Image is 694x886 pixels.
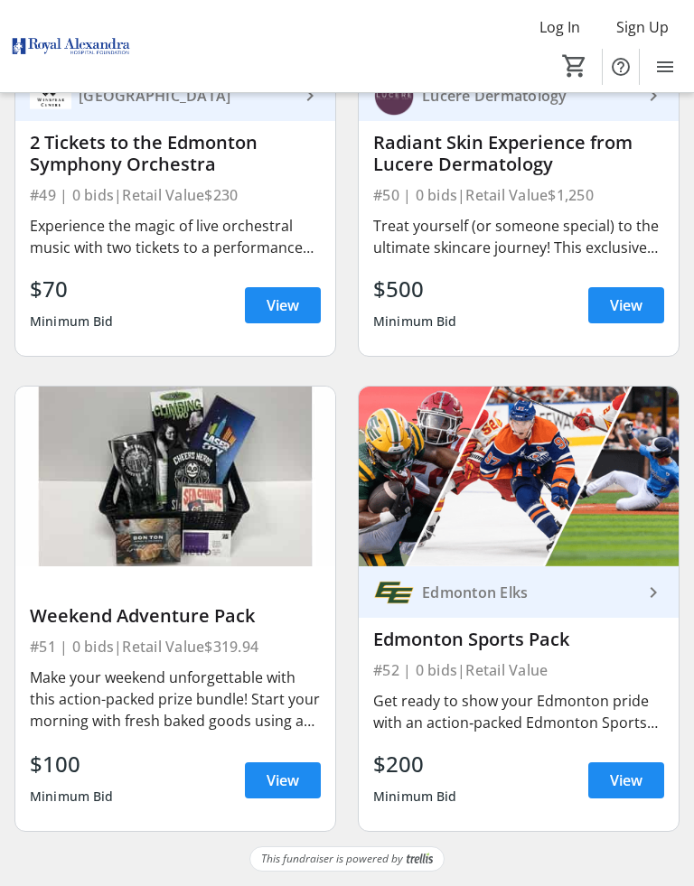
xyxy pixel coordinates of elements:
[299,85,321,107] mat-icon: keyboard_arrow_right
[373,305,457,338] div: Minimum Bid
[558,50,591,82] button: Cart
[30,215,321,258] div: Experience the magic of live orchestral music with two tickets to a performance by the Edmonton S...
[245,762,321,798] a: View
[30,667,321,732] div: Make your weekend unforgettable with this action-packed prize bundle! Start your morning with fre...
[373,690,664,733] div: Get ready to show your Edmonton pride with an action‑packed Edmonton Sports Pack—a dream for any ...
[588,762,664,798] a: View
[373,748,457,780] div: $200
[359,566,679,618] a: Edmonton ElksEdmonton Elks
[11,13,131,80] img: Royal Alexandra Hospital Foundation's Logo
[373,215,664,258] div: Treat yourself (or someone special) to the ultimate skincare journey! This exclusive package incl...
[359,387,679,566] img: Edmonton Sports Pack
[588,287,664,323] a: View
[616,16,669,38] span: Sign Up
[642,85,664,107] mat-icon: keyboard_arrow_right
[30,182,321,208] div: #49 | 0 bids | Retail Value $230
[647,49,683,85] button: Menu
[603,49,639,85] button: Help
[373,182,664,208] div: #50 | 0 bids | Retail Value $1,250
[610,769,642,791] span: View
[373,572,415,613] img: Edmonton Elks
[30,305,114,338] div: Minimum Bid
[15,70,335,121] a: Winspear Centre[GEOGRAPHIC_DATA]
[642,582,664,603] mat-icon: keyboard_arrow_right
[373,658,664,683] div: #52 | 0 bids | Retail Value
[359,70,679,121] a: Lucere DermatologyLucere Dermatology
[539,16,580,38] span: Log In
[415,87,642,105] div: Lucere Dermatology
[415,583,642,602] div: Edmonton Elks
[267,769,299,791] span: View
[71,87,299,105] div: [GEOGRAPHIC_DATA]
[15,387,335,566] img: Weekend Adventure Pack
[373,75,415,117] img: Lucere Dermatology
[30,132,321,175] div: 2 Tickets to the Edmonton Symphony Orchestra
[245,287,321,323] a: View
[602,13,683,42] button: Sign Up
[30,748,114,780] div: $100
[525,13,595,42] button: Log In
[610,294,642,316] span: View
[407,853,433,865] img: Trellis Logo
[30,634,321,659] div: #51 | 0 bids | Retail Value $319.94
[30,75,71,117] img: Winspear Centre
[267,294,299,316] span: View
[261,851,403,867] span: This fundraiser is powered by
[30,780,114,813] div: Minimum Bid
[373,780,457,813] div: Minimum Bid
[30,605,321,627] div: Weekend Adventure Pack
[373,132,664,175] div: Radiant Skin Experience from Lucere Dermatology
[373,629,664,650] div: Edmonton Sports Pack
[373,273,457,305] div: $500
[30,273,114,305] div: $70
